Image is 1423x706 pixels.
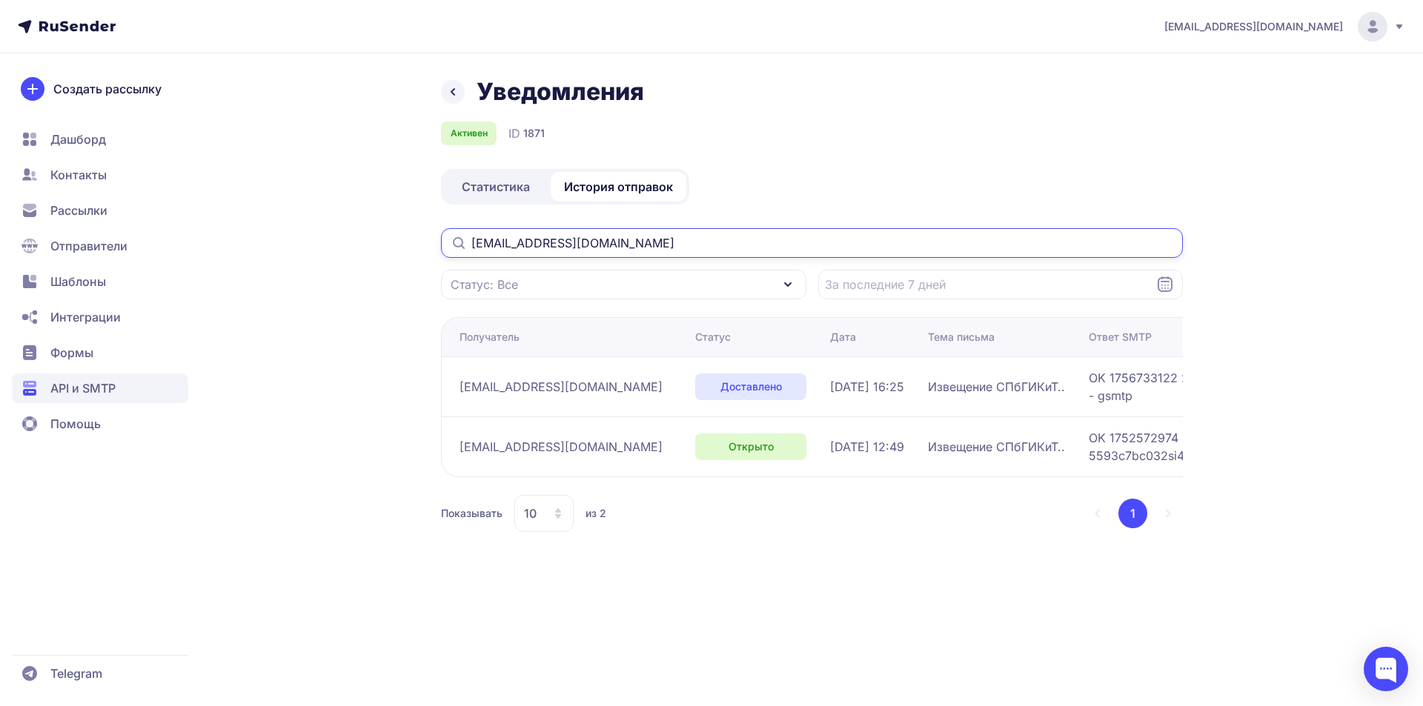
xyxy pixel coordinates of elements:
span: [EMAIL_ADDRESS][DOMAIN_NAME] [460,438,663,456]
span: Telegram [50,665,102,682]
span: API и SMTP [50,379,116,397]
a: Статистика [444,172,548,202]
input: Datepicker input [818,270,1184,299]
span: Контакты [50,166,107,184]
span: Статус: Все [451,276,518,293]
div: Дата [830,330,856,344]
span: Интеграции [50,308,121,326]
div: Получатель [460,330,520,344]
span: История отправок [564,178,673,196]
h1: Уведомления [477,77,644,107]
span: Открыто [729,439,774,454]
span: [DATE] 16:25 [830,378,904,396]
span: Формы [50,344,93,362]
span: [EMAIL_ADDRESS][DOMAIN_NAME] [1164,19,1343,34]
div: Ответ SMTP [1089,330,1152,344]
span: Извещение СПбГИКиТ.. [928,438,1065,456]
button: 1 [1118,499,1147,528]
span: Рассылки [50,202,107,219]
span: Показывать [441,506,502,521]
input: Поиск [441,228,1183,258]
span: [DATE] 12:49 [830,438,904,456]
span: Создать рассылку [53,80,162,98]
div: ID [508,124,545,142]
a: Telegram [12,659,188,688]
span: Статистика [462,178,530,196]
span: 1871 [523,126,545,141]
span: Извещение СПбГИКиТ.. [928,378,1065,396]
span: Шаблоны [50,273,106,290]
span: [EMAIL_ADDRESS][DOMAIN_NAME] [460,378,663,396]
span: 10 [524,504,537,522]
span: Помощь [50,415,101,433]
span: Отправители [50,237,127,255]
span: из 2 [586,506,606,521]
span: Активен [451,127,488,139]
span: Дашборд [50,130,106,148]
div: Статус [695,330,731,344]
div: Тема письма [928,330,995,344]
span: Доставлено [720,379,782,394]
a: История отправок [551,172,686,202]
